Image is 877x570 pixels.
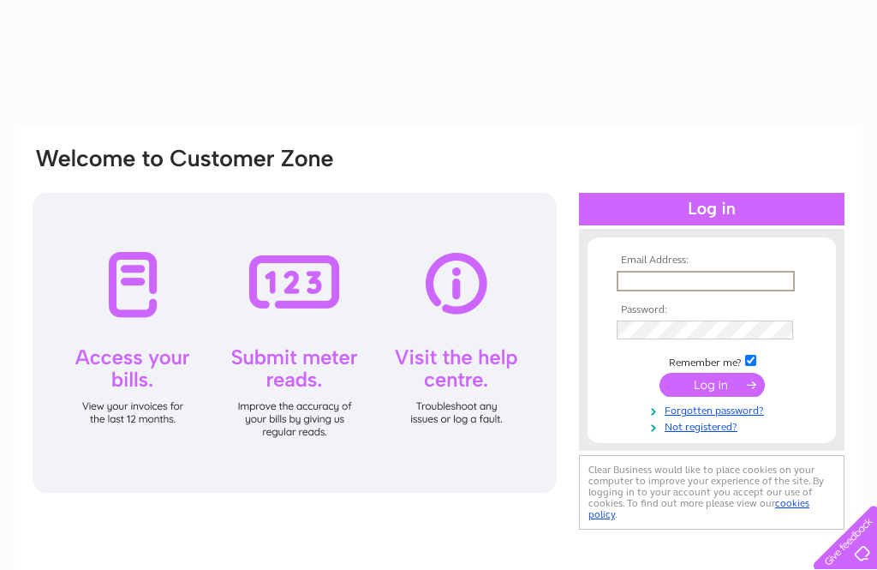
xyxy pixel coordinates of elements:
[612,255,811,267] th: Email Address:
[659,373,765,397] input: Submit
[617,401,811,417] a: Forgotten password?
[617,417,811,434] a: Not registered?
[588,497,809,520] a: cookies policy
[579,455,844,530] div: Clear Business would like to place cookies on your computer to improve your experience of the sit...
[612,304,811,316] th: Password:
[612,352,811,369] td: Remember me?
